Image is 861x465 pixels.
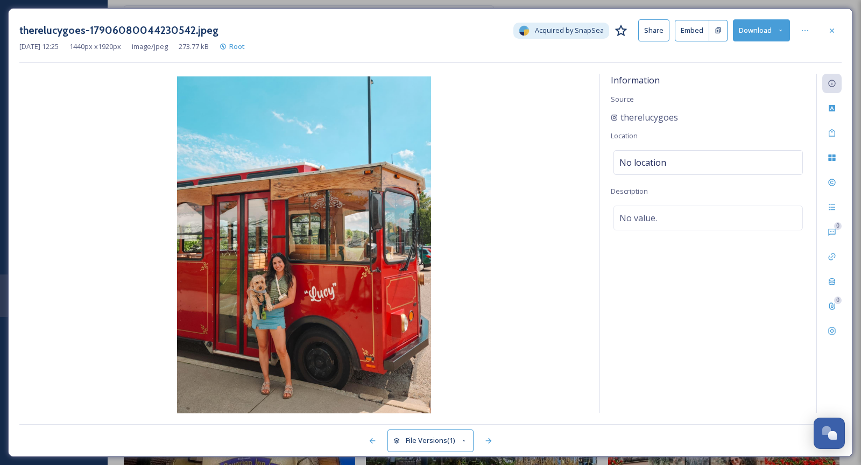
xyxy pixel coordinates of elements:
span: No location [619,156,666,169]
span: Description [611,186,648,196]
span: [DATE] 12:25 [19,41,59,52]
div: 0 [834,222,842,230]
img: therelucygoes-17906080044230542.jpeg [19,76,589,415]
button: Share [638,19,669,41]
img: snapsea-logo.png [519,25,530,36]
span: Information [611,74,660,86]
span: Source [611,94,634,104]
span: Location [611,131,638,140]
h3: therelucygoes-17906080044230542.jpeg [19,23,218,38]
button: Open Chat [814,418,845,449]
a: therelucygoes [611,111,678,124]
span: No value. [619,212,657,224]
button: Embed [675,20,709,41]
span: image/jpeg [132,41,168,52]
span: 273.77 kB [179,41,209,52]
div: 0 [834,297,842,304]
button: File Versions(1) [387,429,474,452]
span: Root [229,41,245,51]
span: therelucygoes [620,111,678,124]
span: 1440 px x 1920 px [69,41,121,52]
button: Download [733,19,790,41]
span: Acquired by SnapSea [535,25,604,36]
